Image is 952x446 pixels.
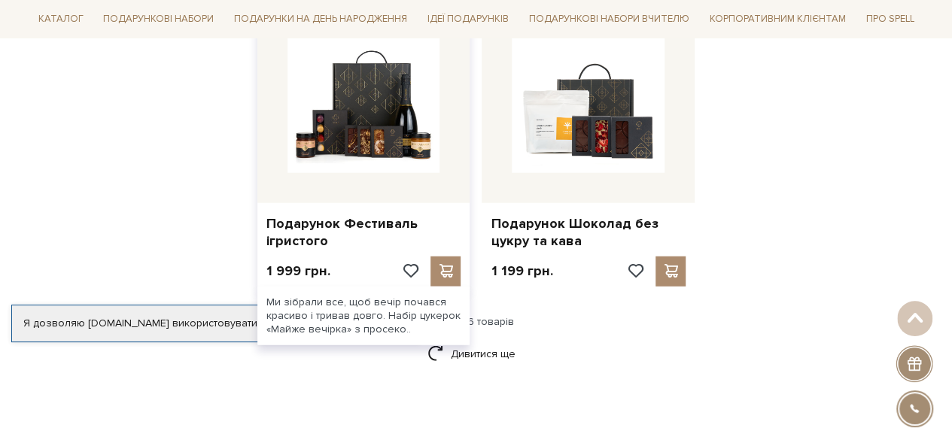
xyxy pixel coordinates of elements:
p: 1 999 грн. [266,262,330,280]
a: Корпоративним клієнтам [704,8,852,31]
div: 16 з 36 товарів [26,315,926,329]
a: Подарункові набори Вчителю [523,6,695,32]
a: Каталог [32,8,90,31]
a: Подарунки на День народження [228,8,413,31]
a: Подарунок Шоколад без цукру та кава [491,215,686,250]
a: Ідеї подарунків [421,8,515,31]
p: 1 199 грн. [491,262,552,280]
a: Про Spell [859,8,920,31]
div: Я дозволяю [DOMAIN_NAME] використовувати [12,317,420,330]
div: Ми зібрали все, щоб вечір почався красиво і тривав довго. Набір цукерок «Майже вечірка» з просеко.. [257,287,470,346]
a: Дивитися ще [427,341,525,367]
a: Подарунок Фестиваль ігристого [266,215,461,250]
a: Подарункові набори [97,8,220,31]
